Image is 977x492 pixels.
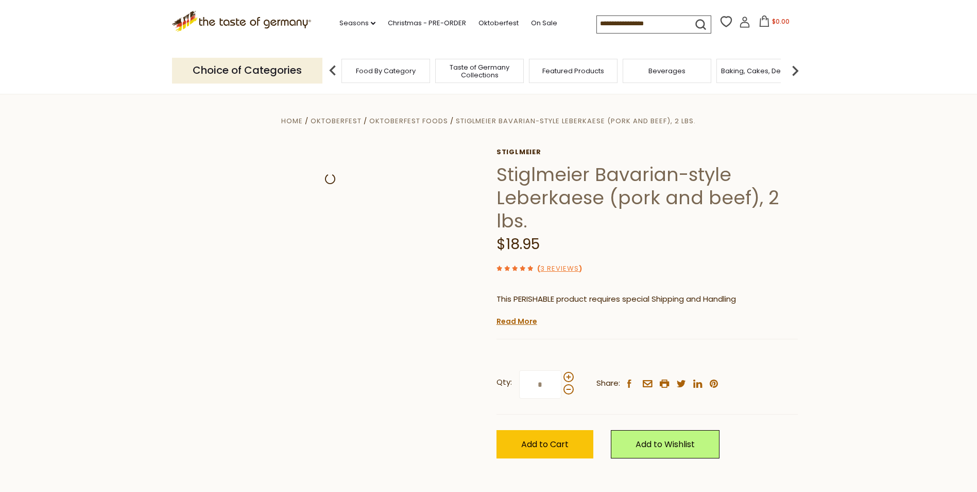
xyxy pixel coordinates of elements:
[596,377,620,390] span: Share:
[611,430,719,458] a: Add to Wishlist
[478,18,519,29] a: Oktoberfest
[281,116,303,126] a: Home
[785,60,805,81] img: next arrow
[648,67,685,75] a: Beverages
[537,264,582,273] span: ( )
[496,376,512,389] strong: Qty:
[752,15,796,31] button: $0.00
[356,67,416,75] a: Food By Category
[521,438,569,450] span: Add to Cart
[172,58,322,83] p: Choice of Categories
[456,116,696,126] a: Stiglmeier Bavarian-style Leberkaese (pork and beef), 2 lbs.
[496,234,540,254] span: $18.95
[496,163,798,233] h1: Stiglmeier Bavarian-style Leberkaese (pork and beef), 2 lbs.
[542,67,604,75] a: Featured Products
[540,264,579,274] a: 3 Reviews
[531,18,557,29] a: On Sale
[721,67,801,75] a: Baking, Cakes, Desserts
[496,148,798,156] a: Stiglmeier
[311,116,362,126] a: Oktoberfest
[496,430,593,458] button: Add to Cart
[369,116,448,126] a: Oktoberfest Foods
[506,314,798,326] li: We will ship this product in heat-protective packaging and ice.
[322,60,343,81] img: previous arrow
[519,370,561,399] input: Qty:
[388,18,466,29] a: Christmas - PRE-ORDER
[772,17,790,26] span: $0.00
[339,18,375,29] a: Seasons
[438,63,521,79] a: Taste of Germany Collections
[496,293,798,306] p: This PERISHABLE product requires special Shipping and Handling
[496,316,537,326] a: Read More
